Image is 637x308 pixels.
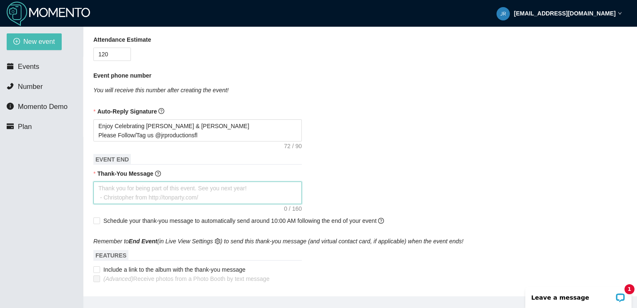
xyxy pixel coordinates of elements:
textarea: Enjoy Celebrating [PERSON_NAME] & [PERSON_NAME] Please Follow/Tag us @jrproductionsfl [93,119,302,142]
span: plus-circle [13,38,20,46]
span: Momento Demo [18,103,68,111]
span: Receive photos from a Photo Booth by text message [100,274,273,283]
span: question-circle [158,108,164,114]
strong: [EMAIL_ADDRESS][DOMAIN_NAME] [514,10,616,17]
span: phone [7,83,14,90]
span: credit-card [7,123,14,130]
span: Include a link to the album with the thank-you message [100,265,249,274]
img: RequestNow [7,2,90,26]
span: down [618,11,622,15]
b: Thank-You Message [97,170,153,177]
span: New event [23,36,55,47]
b: End Event [129,238,157,245]
i: You will receive this number after creating the event! [93,87,229,93]
span: setting [215,238,221,244]
i: Remember to (in Live View Settings ) to send this thank-you message (and virtual contact card, if... [93,238,464,245]
span: FEATURES [93,250,128,261]
span: Events [18,63,39,71]
iframe: LiveChat chat widget [520,282,637,308]
i: (Advanced) [103,275,133,282]
span: Number [18,83,43,91]
span: calendar [7,63,14,70]
span: question-circle [155,171,161,177]
b: Event phone number [93,71,151,80]
img: a3fb3fe488068d3fcc1d4cd77e268207 [497,7,510,20]
span: Schedule your thank-you message to automatically send around 10:00 AM following the end of your e... [103,217,384,224]
b: Auto-Reply Signature [97,108,157,115]
span: info-circle [7,103,14,110]
button: plus-circleNew event [7,33,62,50]
span: question-circle [378,218,384,224]
span: EVENT END [93,154,131,165]
b: Attendance Estimate [93,35,151,44]
span: Plan [18,123,32,131]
